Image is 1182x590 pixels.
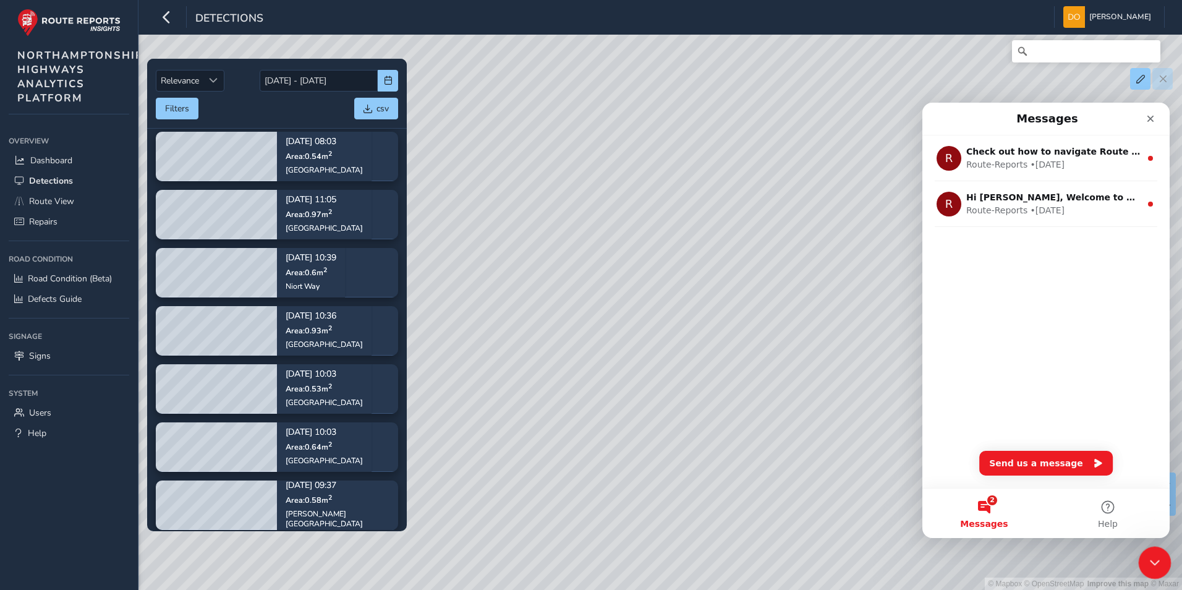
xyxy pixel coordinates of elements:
[286,370,363,379] p: [DATE] 10:03
[376,103,389,114] span: csv
[286,281,336,291] div: Niort Way
[44,90,1071,100] span: Hi [PERSON_NAME], Welcome to Route Reports! We have articles which will help you get started, che...
[328,207,332,216] sup: 2
[328,382,332,391] sup: 2
[922,103,1170,538] iframe: Intercom live chat
[286,267,327,278] span: Area: 0.6 m
[38,417,85,425] span: Messages
[1063,6,1085,28] img: diamond-layout
[9,327,129,346] div: Signage
[286,340,363,349] div: [GEOGRAPHIC_DATA]
[44,44,261,54] span: Check out how to navigate Route View here!
[44,56,105,69] div: Route-Reports
[108,101,142,114] div: • [DATE]
[9,191,129,212] a: Route View
[156,71,203,91] span: Relevance
[286,383,332,394] span: Area: 0.53 m
[1089,6,1151,28] span: [PERSON_NAME]
[29,407,51,419] span: Users
[286,151,332,161] span: Area: 0.54 m
[29,216,57,228] span: Repairs
[286,495,332,505] span: Area: 0.58 m
[17,48,151,105] span: NORTHAMPTONSHIRE HIGHWAYS ANALYTICS PLATFORM
[44,101,105,114] div: Route-Reports
[17,9,121,36] img: rr logo
[28,293,82,305] span: Defects Guide
[286,196,363,205] p: [DATE] 11:05
[286,223,363,233] div: [GEOGRAPHIC_DATA]
[1139,547,1171,579] iframe: Intercom live chat
[286,429,363,437] p: [DATE] 10:03
[195,11,263,28] span: Detections
[9,346,129,366] a: Signs
[9,212,129,232] a: Repairs
[28,273,112,284] span: Road Condition (Beta)
[286,442,332,452] span: Area: 0.64 m
[286,254,336,263] p: [DATE] 10:39
[323,265,327,275] sup: 2
[328,323,332,333] sup: 2
[328,149,332,158] sup: 2
[328,440,332,449] sup: 2
[9,171,129,191] a: Detections
[328,493,332,502] sup: 2
[9,384,129,403] div: System
[9,268,129,289] a: Road Condition (Beta)
[14,89,39,114] div: Profile image for Route-Reports
[9,289,129,309] a: Defects Guide
[9,250,129,268] div: Road Condition
[29,195,74,207] span: Route View
[286,209,332,220] span: Area: 0.97 m
[108,56,142,69] div: • [DATE]
[30,155,72,166] span: Dashboard
[29,175,73,187] span: Detections
[156,98,198,119] button: Filters
[286,325,332,336] span: Area: 0.93 m
[29,350,51,362] span: Signs
[286,456,363,466] div: [GEOGRAPHIC_DATA]
[9,403,129,423] a: Users
[286,398,363,408] div: [GEOGRAPHIC_DATA]
[28,427,46,439] span: Help
[1063,6,1155,28] button: [PERSON_NAME]
[286,165,363,175] div: [GEOGRAPHIC_DATA]
[176,417,195,425] span: Help
[286,509,389,529] div: [PERSON_NAME][GEOGRAPHIC_DATA]
[9,150,129,171] a: Dashboard
[286,138,363,147] p: [DATE] 08:03
[9,423,129,443] a: Help
[9,132,129,150] div: Overview
[203,71,224,91] div: Sort by Date
[286,312,363,321] p: [DATE] 10:36
[354,98,398,119] button: csv
[1012,40,1160,62] input: Search
[286,482,389,490] p: [DATE] 09:37
[57,348,190,373] button: Send us a message
[124,386,247,435] button: Help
